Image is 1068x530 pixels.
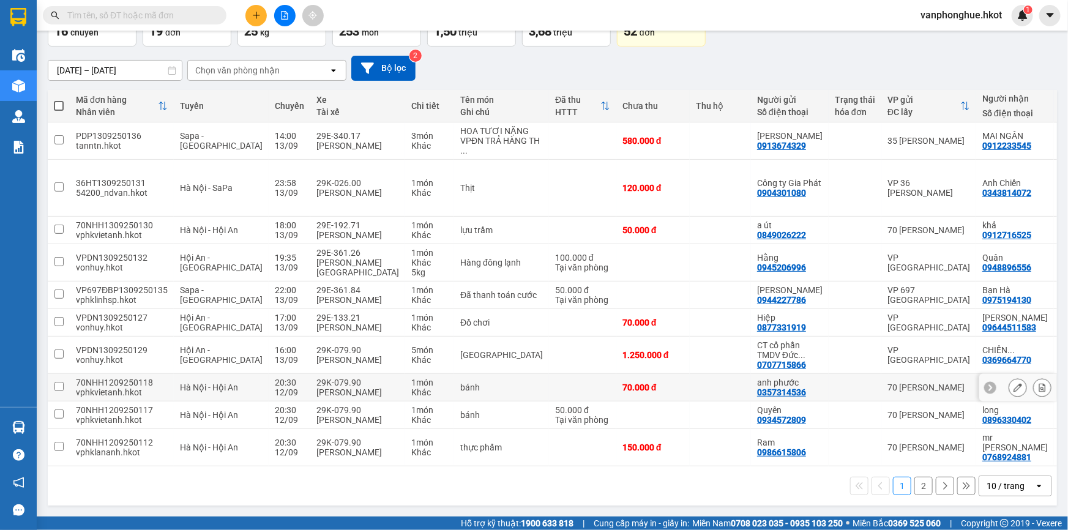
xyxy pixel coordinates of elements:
[622,350,684,360] div: 1.250.000 đ
[275,313,304,323] div: 17:00
[76,141,168,151] div: tanntn.hkot
[757,405,823,415] div: Quyên
[280,11,289,20] span: file-add
[316,230,399,240] div: [PERSON_NAME]
[411,141,448,151] div: Khác
[275,415,304,425] div: 12/09
[757,95,823,105] div: Người gửi
[887,107,960,117] div: ĐC lấy
[411,230,448,240] div: Khác
[180,131,263,151] span: Sapa - [GEOGRAPHIC_DATA]
[316,248,399,258] div: 29E-361.26
[275,188,304,198] div: 13/09
[583,517,584,530] span: |
[12,141,25,154] img: solution-icon
[275,438,304,447] div: 20:30
[460,95,543,105] div: Tên món
[1045,10,1056,21] span: caret-down
[622,136,684,146] div: 580.000 đ
[982,188,1031,198] div: 0343814072
[982,345,1048,355] div: CHIẾN DƯƠNG 246 ĐBP SA PA
[316,178,399,188] div: 29K-026.00
[798,350,805,360] span: ...
[275,178,304,188] div: 23:58
[180,101,263,111] div: Tuyến
[260,28,269,37] span: kg
[76,323,168,332] div: vonhuy.hkot
[275,387,304,397] div: 12/09
[460,442,543,452] div: thực phẩm
[887,285,970,305] div: VP 697 [GEOGRAPHIC_DATA]
[1024,6,1033,14] sup: 1
[757,323,806,332] div: 0877331919
[411,220,448,230] div: 1 món
[982,405,1048,415] div: long
[302,5,324,26] button: aim
[351,56,416,81] button: Bộ lọc
[316,285,399,295] div: 29E-361.84
[887,136,970,146] div: 35 [PERSON_NAME]
[411,248,448,258] div: 1 món
[411,323,448,332] div: Khác
[887,178,970,198] div: VP 36 [PERSON_NAME]
[982,178,1048,188] div: Anh Chiến
[1034,481,1044,491] svg: open
[411,447,448,457] div: Khác
[460,350,543,360] div: Hàng Đông Lạnh
[308,11,317,20] span: aim
[460,290,543,300] div: Đã thanh toán cước
[757,360,806,370] div: 0707715866
[244,24,258,39] span: 25
[460,258,543,267] div: Hàng đông lạnh
[460,126,543,136] div: HOA TƯƠI NẶNG
[757,313,823,323] div: Hiệp
[624,24,637,39] span: 52
[180,345,263,365] span: Hội An - [GEOGRAPHIC_DATA]
[76,387,168,397] div: vphkvietanh.hkot
[411,405,448,415] div: 1 món
[76,253,168,263] div: VPDN1309250132
[411,415,448,425] div: Khác
[757,107,823,117] div: Số điện thoại
[12,49,25,62] img: warehouse-icon
[553,28,572,37] span: triệu
[411,267,448,277] div: 5 kg
[180,442,238,452] span: Hà Nội - Hội An
[316,438,399,447] div: 29K-079.90
[555,253,610,263] div: 100.000 đ
[757,188,806,198] div: 0904301080
[460,410,543,420] div: bánh
[982,452,1031,462] div: 0768924881
[881,90,976,122] th: Toggle SortBy
[757,253,823,263] div: Hằng
[76,131,168,141] div: PDP1309250136
[12,80,25,92] img: warehouse-icon
[76,313,168,323] div: VPDN1309250127
[757,220,823,230] div: a út
[460,225,543,235] div: lựu trầm
[982,220,1048,230] div: khả
[275,405,304,415] div: 20:30
[76,285,168,295] div: VP697ĐBP1309250135
[460,318,543,327] div: Đồ chơi
[1009,378,1027,397] div: Sửa đơn hàng
[12,421,25,434] img: warehouse-icon
[757,263,806,272] div: 0945206996
[411,188,448,198] div: Khác
[887,313,970,332] div: VP [GEOGRAPHIC_DATA]
[757,131,823,141] div: XU HÀO
[887,345,970,365] div: VP [GEOGRAPHIC_DATA]
[411,438,448,447] div: 1 món
[76,438,168,447] div: 70NHH1209250112
[76,188,168,198] div: 54200_ndvan.hkot
[275,230,304,240] div: 13/09
[411,387,448,397] div: Khác
[316,415,399,425] div: [PERSON_NAME]
[594,517,689,530] span: Cung cấp máy in - giấy in:
[411,378,448,387] div: 1 món
[911,7,1012,23] span: vanphonghue.hkot
[622,101,684,111] div: Chưa thu
[275,101,304,111] div: Chuyến
[316,378,399,387] div: 29K-079.90
[67,9,212,22] input: Tìm tên, số ĐT hoặc mã đơn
